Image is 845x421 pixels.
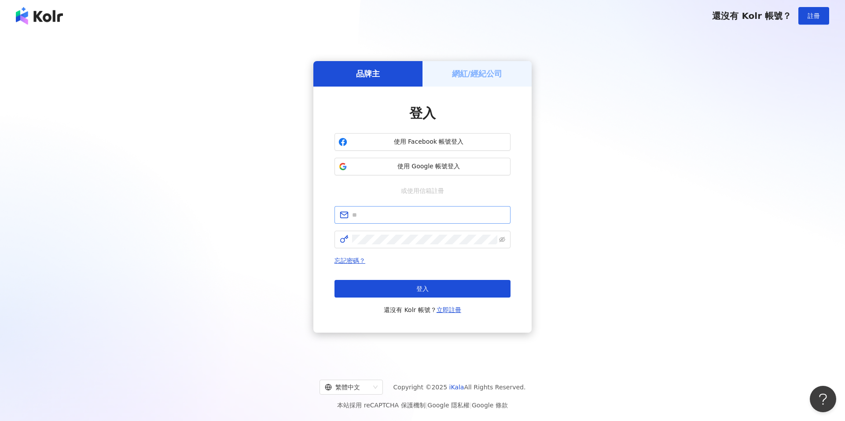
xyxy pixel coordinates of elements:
a: 立即註冊 [437,306,461,313]
button: 註冊 [798,7,829,25]
span: 本站採用 reCAPTCHA 保護機制 [337,400,507,410]
span: Copyright © 2025 All Rights Reserved. [393,382,526,392]
div: 繁體中文 [325,380,370,394]
span: 登入 [416,285,429,292]
a: Google 隱私權 [427,402,470,409]
a: 忘記密碼？ [334,257,365,264]
button: 使用 Facebook 帳號登入 [334,133,511,151]
span: 使用 Google 帳號登入 [351,162,507,171]
button: 使用 Google 帳號登入 [334,158,511,175]
iframe: Help Scout Beacon - Open [810,386,836,412]
h5: 品牌主 [356,68,380,79]
span: 或使用信箱註冊 [395,186,450,196]
h5: 網紅/經紀公司 [452,68,503,79]
span: 還沒有 Kolr 帳號？ [384,305,461,315]
span: 使用 Facebook 帳號登入 [351,138,507,146]
span: eye-invisible [499,236,505,243]
span: 登入 [409,105,436,121]
img: logo [16,7,63,25]
a: Google 條款 [472,402,508,409]
span: 註冊 [808,12,820,19]
a: iKala [449,384,464,391]
span: | [426,402,428,409]
span: 還沒有 Kolr 帳號？ [712,11,791,21]
button: 登入 [334,280,511,298]
span: | [470,402,472,409]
